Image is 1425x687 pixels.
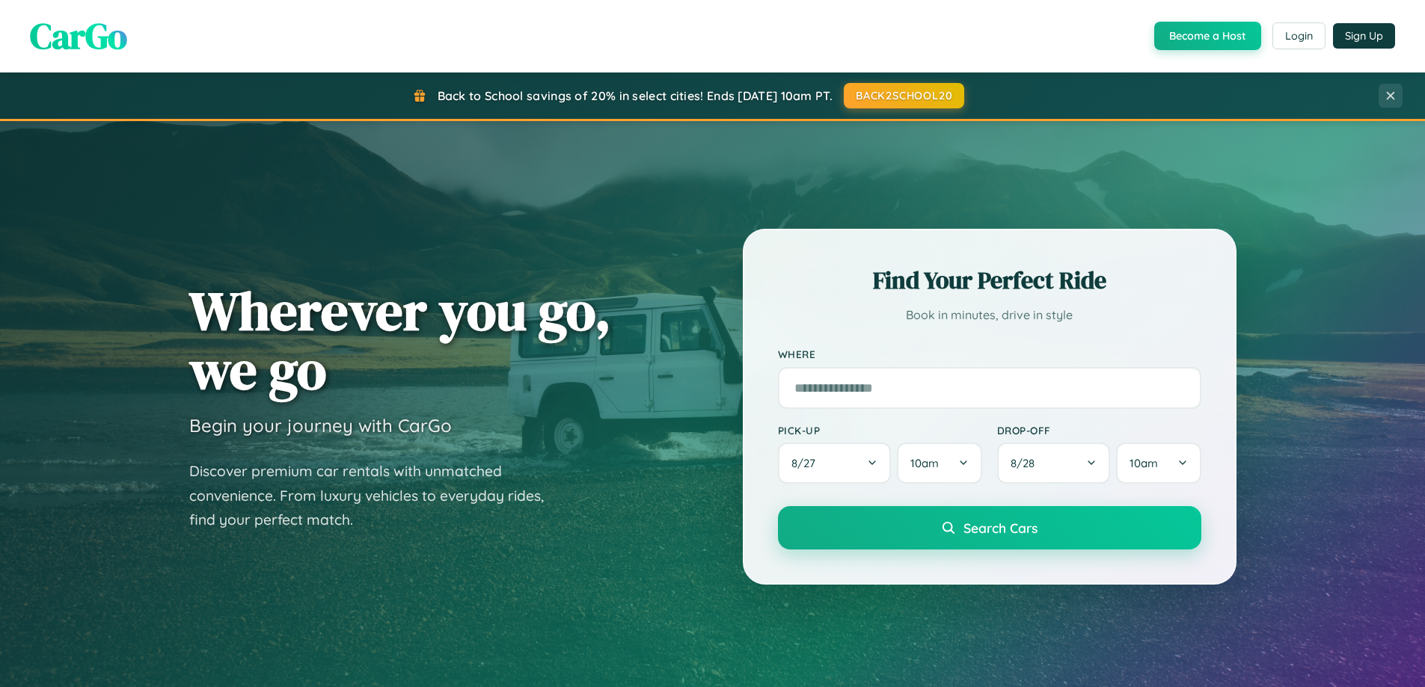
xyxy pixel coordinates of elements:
span: Search Cars [963,520,1038,536]
button: Search Cars [778,506,1201,549]
button: Login [1272,22,1326,49]
p: Discover premium car rentals with unmatched convenience. From luxury vehicles to everyday rides, ... [189,459,563,532]
button: 8/27 [778,443,892,484]
label: Where [778,348,1201,361]
span: 10am [910,456,939,470]
h1: Wherever you go, we go [189,281,611,399]
button: 10am [1116,443,1201,484]
label: Drop-off [997,424,1201,437]
button: 8/28 [997,443,1111,484]
h3: Begin your journey with CarGo [189,414,452,437]
span: 8 / 27 [791,456,823,470]
span: CarGo [30,11,127,61]
h2: Find Your Perfect Ride [778,264,1201,297]
button: Sign Up [1333,23,1395,49]
button: Become a Host [1154,22,1261,50]
span: Back to School savings of 20% in select cities! Ends [DATE] 10am PT. [438,88,833,103]
span: 8 / 28 [1011,456,1042,470]
span: 10am [1130,456,1158,470]
button: BACK2SCHOOL20 [844,83,964,108]
label: Pick-up [778,424,982,437]
p: Book in minutes, drive in style [778,304,1201,326]
button: 10am [897,443,981,484]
